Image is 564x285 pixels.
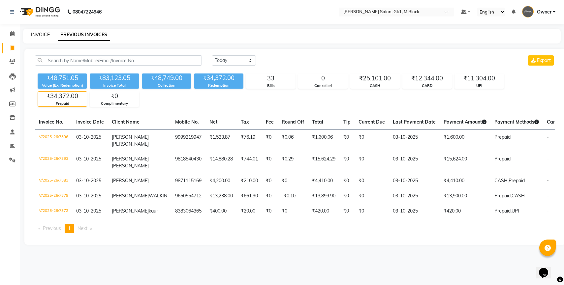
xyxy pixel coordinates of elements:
span: WALKIN [149,193,167,199]
span: - [547,134,549,140]
img: Owner [522,6,534,17]
td: ₹210.00 [237,173,262,188]
td: 03-10-2025 [389,173,440,188]
span: Fee [266,119,274,125]
span: Net [209,119,217,125]
div: CASH [351,83,399,89]
span: Invoice Date [76,119,104,125]
div: ₹0 [90,92,139,101]
span: - [547,193,549,199]
span: Previous [43,225,61,231]
span: [PERSON_NAME] [112,178,149,184]
span: [PERSON_NAME] [112,141,149,147]
span: Tax [241,119,249,125]
td: ₹0 [262,188,278,204]
td: V/2025-26/7393 [35,152,72,173]
span: 03-10-2025 [76,208,101,214]
td: ₹4,410.00 [308,173,339,188]
span: CASH, [494,178,509,184]
span: Prepaid [494,156,511,162]
td: 9871115169 [171,173,205,188]
span: Last Payment Date [393,119,436,125]
td: ₹0 [339,129,355,152]
td: ₹20.00 [237,204,262,219]
td: ₹0 [339,204,355,219]
nav: Pagination [35,224,555,233]
td: ₹15,624.00 [440,152,490,173]
span: 03-10-2025 [76,156,101,162]
td: ₹0 [262,152,278,173]
td: ₹0 [278,173,308,188]
td: ₹15,624.29 [308,152,339,173]
div: UPI [455,83,504,89]
a: PREVIOUS INVOICES [58,29,110,41]
div: CARD [403,83,452,89]
span: - [547,208,549,214]
span: 1 [68,225,71,231]
td: ₹1,523.87 [205,129,237,152]
td: 9818540430 [171,152,205,173]
div: Bills [246,83,295,89]
span: Tip [343,119,351,125]
span: [PERSON_NAME] [112,134,149,140]
td: ₹4,410.00 [440,173,490,188]
span: Prepaid, [494,208,512,214]
td: ₹0 [339,152,355,173]
td: ₹4,200.00 [205,173,237,188]
td: ₹0 [262,173,278,188]
a: INVOICE [31,32,50,38]
span: Owner [537,9,551,15]
td: 9999219947 [171,129,205,152]
span: Mobile No. [175,119,199,125]
td: ₹0 [355,204,389,219]
div: Redemption [194,83,243,88]
div: ₹34,372.00 [194,73,243,83]
td: ₹420.00 [308,204,339,219]
td: ₹661.90 [237,188,262,204]
td: ₹0.29 [278,152,308,173]
div: Cancelled [298,83,347,89]
div: Invoice Total [90,83,139,88]
td: ₹0 [355,188,389,204]
td: ₹0 [355,129,389,152]
span: 03-10-2025 [76,178,101,184]
div: Prepaid [38,101,87,106]
span: Client Name [112,119,140,125]
td: ₹0 [355,173,389,188]
div: Collection [142,83,191,88]
span: Prepaid [509,178,525,184]
div: ₹12,344.00 [403,74,452,83]
span: 03-10-2025 [76,134,101,140]
span: Invoice No. [39,119,63,125]
td: 03-10-2025 [389,188,440,204]
td: ₹0 [262,129,278,152]
b: 08047224946 [73,3,102,21]
span: Prepaid [494,134,511,140]
div: ₹83,123.05 [90,73,139,83]
td: ₹0.06 [278,129,308,152]
span: UPI [512,208,519,214]
span: - [547,156,549,162]
td: -₹0.10 [278,188,308,204]
span: Payment Methods [494,119,539,125]
td: ₹14,880.28 [205,152,237,173]
td: ₹13,899.90 [308,188,339,204]
span: Prepaid, [494,193,512,199]
td: V/2025-26/7379 [35,188,72,204]
td: V/2025-26/7383 [35,173,72,188]
div: 0 [298,74,347,83]
input: Search by Name/Mobile/Email/Invoice No [35,55,202,66]
td: 03-10-2025 [389,204,440,219]
td: ₹0 [339,188,355,204]
div: ₹25,101.00 [351,74,399,83]
td: ₹400.00 [205,204,237,219]
td: ₹1,600.06 [308,129,339,152]
span: [PERSON_NAME] [112,163,149,169]
iframe: chat widget [536,259,557,278]
td: V/2025-26/7396 [35,129,72,152]
td: ₹1,600.00 [440,129,490,152]
td: 03-10-2025 [389,129,440,152]
span: Current Due [359,119,385,125]
td: ₹0 [355,152,389,173]
td: ₹744.01 [237,152,262,173]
